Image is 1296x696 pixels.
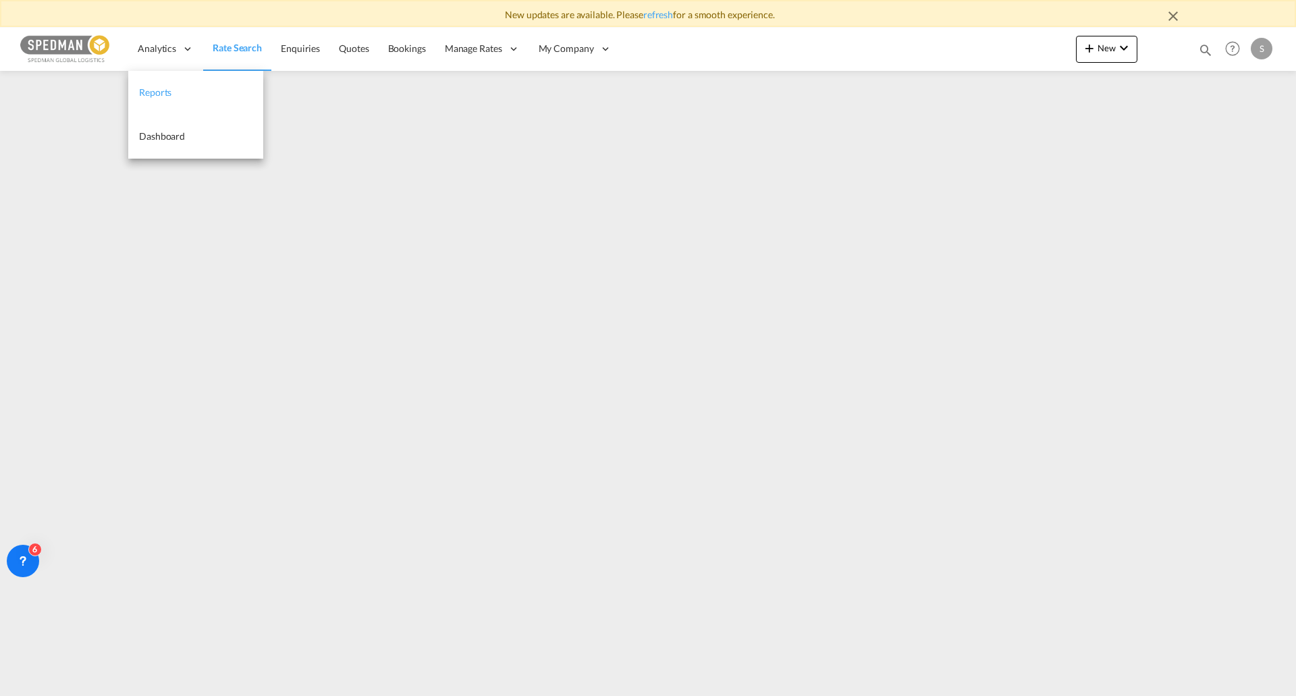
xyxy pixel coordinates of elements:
[139,86,171,98] span: Reports
[213,42,262,53] span: Rate Search
[271,27,329,71] a: Enquiries
[128,27,203,71] div: Analytics
[1165,8,1181,24] md-icon: icon-close
[388,43,426,54] span: Bookings
[643,9,673,20] a: refresh
[138,42,176,55] span: Analytics
[435,27,529,71] div: Manage Rates
[1198,43,1213,57] md-icon: icon-magnify
[1198,43,1213,63] div: icon-magnify
[1081,43,1132,53] span: New
[281,43,320,54] span: Enquiries
[1076,36,1137,63] button: icon-plus 400-fgNewicon-chevron-down
[203,27,271,71] a: Rate Search
[539,42,594,55] span: My Company
[128,71,263,115] a: Reports
[1116,40,1132,56] md-icon: icon-chevron-down
[1221,37,1244,60] span: Help
[1221,37,1251,61] div: Help
[329,27,378,71] a: Quotes
[108,8,1188,22] div: New updates are available. Please for a smooth experience.
[339,43,369,54] span: Quotes
[1251,38,1272,59] div: S
[139,130,185,142] span: Dashboard
[529,27,621,71] div: My Company
[379,27,435,71] a: Bookings
[128,115,263,159] a: Dashboard
[1081,40,1098,56] md-icon: icon-plus 400-fg
[20,34,111,64] img: c12ca350ff1b11efb6b291369744d907.png
[445,42,502,55] span: Manage Rates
